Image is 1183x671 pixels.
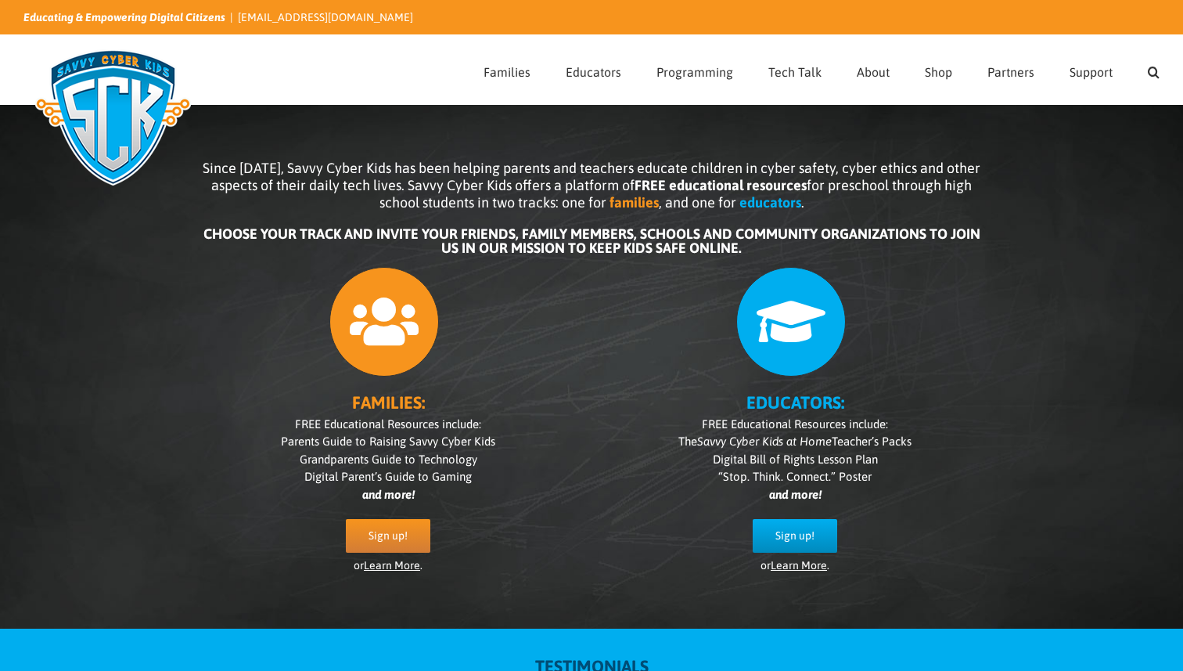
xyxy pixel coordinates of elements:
span: Families [484,66,530,78]
span: Sign up! [369,529,408,543]
span: Programming [656,66,733,78]
span: “Stop. Think. Connect.” Poster [718,470,872,483]
span: Grandparents Guide to Technology [300,453,477,466]
span: . [801,194,804,211]
span: Parents Guide to Raising Savvy Cyber Kids [281,435,495,448]
i: Savvy Cyber Kids at Home [697,435,832,448]
b: CHOOSE YOUR TRACK AND INVITE YOUR FRIENDS, FAMILY MEMBERS, SCHOOLS AND COMMUNITY ORGANIZATIONS TO... [203,225,980,256]
span: About [857,66,890,78]
a: Tech Talk [768,35,822,104]
a: Families [484,35,530,104]
span: FREE Educational Resources include: [702,417,888,431]
i: and more! [362,488,415,501]
b: families [609,194,659,211]
span: Support [1070,66,1113,78]
a: Educators [566,35,621,104]
a: Sign up! [753,519,837,553]
i: Educating & Empowering Digital Citizens [23,11,225,23]
a: Partners [987,35,1034,104]
a: [EMAIL_ADDRESS][DOMAIN_NAME] [238,11,413,23]
span: or . [354,559,422,572]
a: Learn More [364,559,420,572]
a: Programming [656,35,733,104]
a: Support [1070,35,1113,104]
span: Sign up! [775,529,814,543]
a: Learn More [771,559,827,572]
span: Shop [925,66,952,78]
span: FREE Educational Resources include: [295,417,481,431]
nav: Main Menu [484,35,1160,104]
a: Search [1148,35,1160,104]
b: educators [739,194,801,211]
span: , and one for [659,194,736,211]
span: Partners [987,66,1034,78]
a: Shop [925,35,952,104]
span: Educators [566,66,621,78]
img: Savvy Cyber Kids Logo [23,39,203,196]
b: FREE educational resources [635,177,807,193]
span: The Teacher’s Packs [678,435,912,448]
a: Sign up! [346,519,430,553]
span: Tech Talk [768,66,822,78]
b: EDUCATORS: [746,392,844,413]
a: About [857,35,890,104]
span: Digital Parent’s Guide to Gaming [304,470,472,483]
span: Since [DATE], Savvy Cyber Kids has been helping parents and teachers educate children in cyber sa... [203,160,980,211]
span: Digital Bill of Rights Lesson Plan [713,453,878,466]
i: and more! [769,488,822,501]
b: FAMILIES: [352,392,425,413]
span: or . [760,559,829,572]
